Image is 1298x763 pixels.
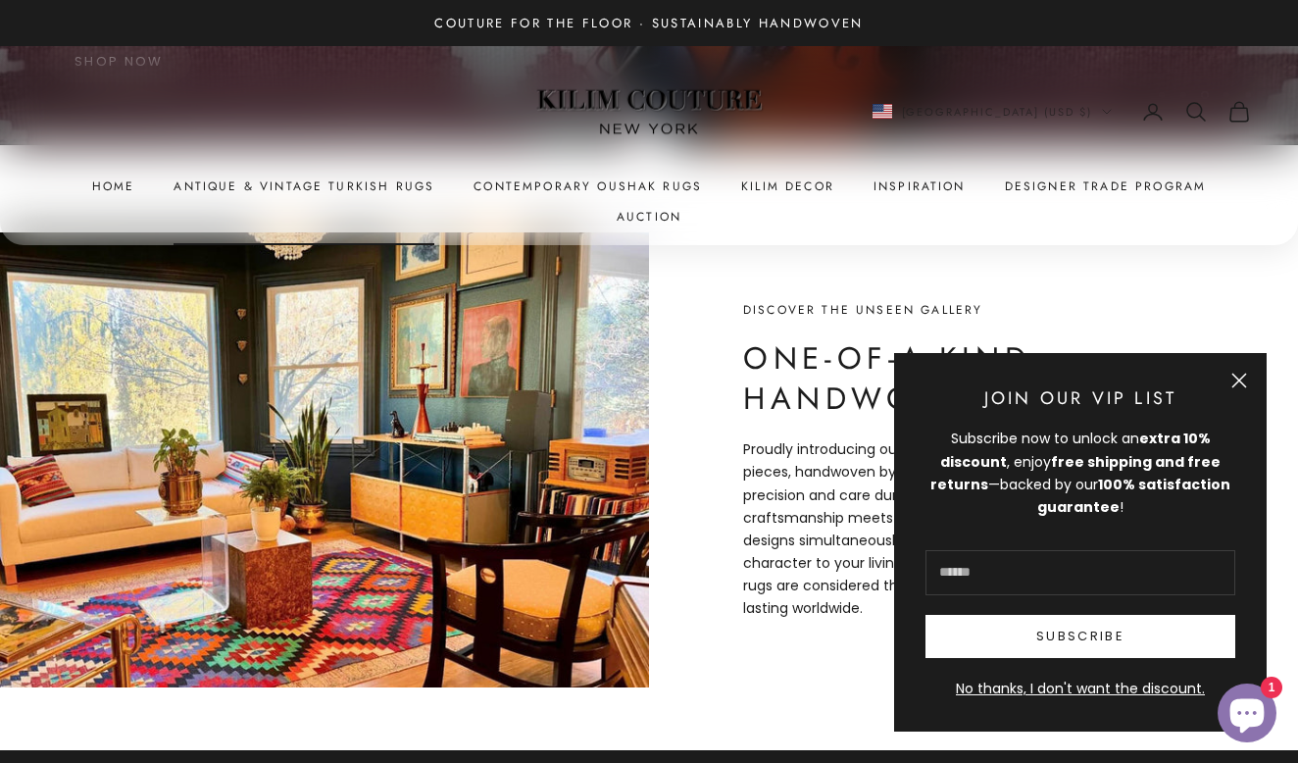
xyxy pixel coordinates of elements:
p: Couture for the Floor · Sustainably Handwoven [434,13,863,33]
button: No thanks, I don't want the discount. [925,678,1235,700]
p: Discover the Unseen Gallery [743,300,1165,320]
button: Change country or currency [873,102,1113,120]
img: Logo of Kilim Couture New York [526,65,772,158]
p: Join Our VIP List [925,384,1235,413]
div: Subscribe now to unlock an , enjoy —backed by our ! [925,428,1235,518]
summary: Kilim Decor [741,177,834,196]
p: One-of-a-Kind Handwoven Kilims [743,339,1165,419]
strong: 100% satisfaction guarantee [1037,475,1230,517]
a: Designer Trade Program [1005,177,1207,196]
strong: extra 10% discount [940,429,1211,471]
span: [GEOGRAPHIC_DATA] (USD $) [902,102,1093,120]
button: Subscribe [925,615,1235,658]
newsletter-popup: Newsletter popup [894,353,1267,732]
nav: Secondary navigation [873,99,1252,123]
a: Inspiration [874,177,966,196]
strong: free shipping and free returns [930,452,1221,494]
a: Home [92,177,135,196]
a: Contemporary Oushak Rugs [474,177,702,196]
p: Proudly introducing our exquisite selection of ancient art pieces, handwoven by [DEMOGRAPHIC_DATA... [743,438,1165,620]
nav: Primary navigation [47,177,1251,227]
img: United States [873,104,892,119]
inbox-online-store-chat: Shopify online store chat [1212,684,1282,747]
a: Auction [617,206,681,226]
a: Antique & Vintage Turkish Rugs [174,177,434,196]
